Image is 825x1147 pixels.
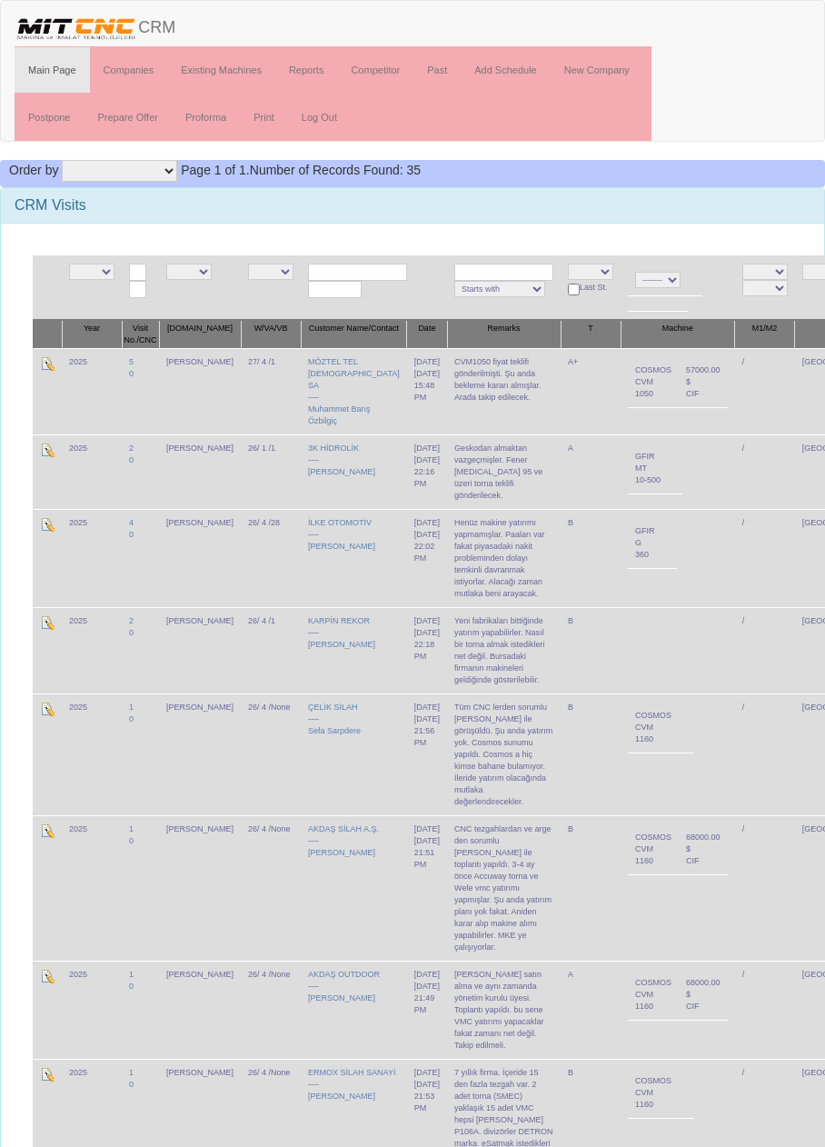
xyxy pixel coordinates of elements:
[461,47,551,93] a: Add Schedule
[447,693,561,815] td: Tüm CNC lerden sorumlu [PERSON_NAME] ile görüşüldü. Şu anda yatırım yok. Cosmos sunumu yapıldı. C...
[628,517,662,568] td: GFIR G 360
[129,518,134,527] a: 4
[129,714,134,723] a: 0
[159,348,241,434] td: [PERSON_NAME]
[407,434,447,509] td: [DATE]
[308,726,361,735] a: Sefa Sarpdere
[301,320,407,349] th: Customer Name/Contact
[308,542,375,551] a: [PERSON_NAME]
[308,616,370,625] a: KARPİN REKOR
[159,961,241,1059] td: [PERSON_NAME]
[122,320,159,349] th: Visit No./CNC
[308,444,359,453] a: 3K HİDROLİK
[735,693,795,815] td: /
[167,47,275,93] a: Existing Machines
[301,348,407,434] td: ----
[301,815,407,961] td: ----
[62,607,122,693] td: 2025
[40,615,55,630] img: Edit
[129,616,134,625] a: 2
[129,357,134,366] a: 5
[308,467,375,476] a: [PERSON_NAME]
[275,47,338,93] a: Reports
[679,969,728,1020] td: 68000.00 $ CIF
[407,815,447,961] td: [DATE]
[414,835,440,871] div: [DATE] 21:51 PM
[447,607,561,693] td: Yeni fabrikaları bittiğinde yatırım yapabilirler. Nasıl bir torna almak istedikleri net değil. Bu...
[308,993,375,1002] a: [PERSON_NAME]
[241,348,301,434] td: 27/ 4 /1
[40,702,55,716] img: Edit
[561,320,621,349] th: T
[735,607,795,693] td: /
[308,640,375,649] a: [PERSON_NAME]
[159,815,241,961] td: [PERSON_NAME]
[447,434,561,509] td: Geskodan almaktan vazgeçmişler. Fener [MEDICAL_DATA] 95 ve üzeri torna teklifi gönderilecek.
[621,320,735,349] th: Machine
[62,434,122,509] td: 2025
[301,509,407,607] td: ----
[407,509,447,607] td: [DATE]
[62,509,122,607] td: 2025
[181,163,421,177] span: Number of Records Found: 35
[159,434,241,509] td: [PERSON_NAME]
[40,517,55,532] img: Edit
[308,1092,375,1101] a: [PERSON_NAME]
[561,434,621,509] td: A
[407,607,447,693] td: [DATE]
[241,815,301,961] td: 26/ 4 /None
[15,197,810,214] h3: CRM Visits
[62,348,122,434] td: 2025
[679,356,728,407] td: 57000.00 $ CIF
[129,530,134,539] a: 0
[301,434,407,509] td: ----
[40,823,55,838] img: Edit
[561,348,621,434] td: A+
[413,47,461,93] a: Past
[301,961,407,1059] td: ----
[40,443,55,457] img: Edit
[551,47,643,93] a: New Company
[129,1068,134,1077] a: 1
[84,95,171,140] a: Prepare Offer
[129,824,134,833] a: 1
[181,163,250,177] span: Page 1 of 1.
[414,529,440,564] div: [DATE] 22:02 PM
[308,518,372,527] a: İLKE OTOMOTİV
[129,982,134,991] a: 0
[414,368,440,404] div: [DATE] 15:48 PM
[159,509,241,607] td: [PERSON_NAME]
[308,1068,395,1077] a: ERMOX SİLAH SANAYİ
[628,356,679,407] td: COSMOS CVM 1050
[414,713,440,749] div: [DATE] 21:56 PM
[15,47,90,93] a: Main Page
[414,1079,440,1114] div: [DATE] 21:53 PM
[129,455,134,464] a: 0
[129,1080,134,1089] a: 0
[129,444,134,453] a: 2
[628,969,679,1020] td: COSMOS CVM 1160
[241,434,301,509] td: 26/ 1 /1
[735,348,795,434] td: /
[735,434,795,509] td: /
[301,693,407,815] td: ----
[241,320,301,349] th: W/VA/VB
[15,95,84,140] a: Postpone
[447,320,561,349] th: Remarks
[40,969,55,983] img: Edit
[679,823,728,874] td: 68000.00 $ CIF
[62,320,122,349] th: Year
[129,836,134,845] a: 0
[735,815,795,961] td: /
[240,95,288,140] a: Print
[308,848,375,857] a: [PERSON_NAME]
[628,443,668,494] td: GFIR MT 10-500
[308,824,379,833] a: AKDAŞ SİLAH A.Ş.
[62,693,122,815] td: 2025
[414,627,440,663] div: [DATE] 22:18 PM
[172,95,240,140] a: Proforma
[40,356,55,371] img: Edit
[241,509,301,607] td: 26/ 4 /28
[447,961,561,1059] td: [PERSON_NAME] satın alma ve aynı zamanda yönetim kurulu üyesi. Toplantı yapıldı. bu sene VMC yatı...
[308,404,371,425] a: Muhammet Barış Özbilgiç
